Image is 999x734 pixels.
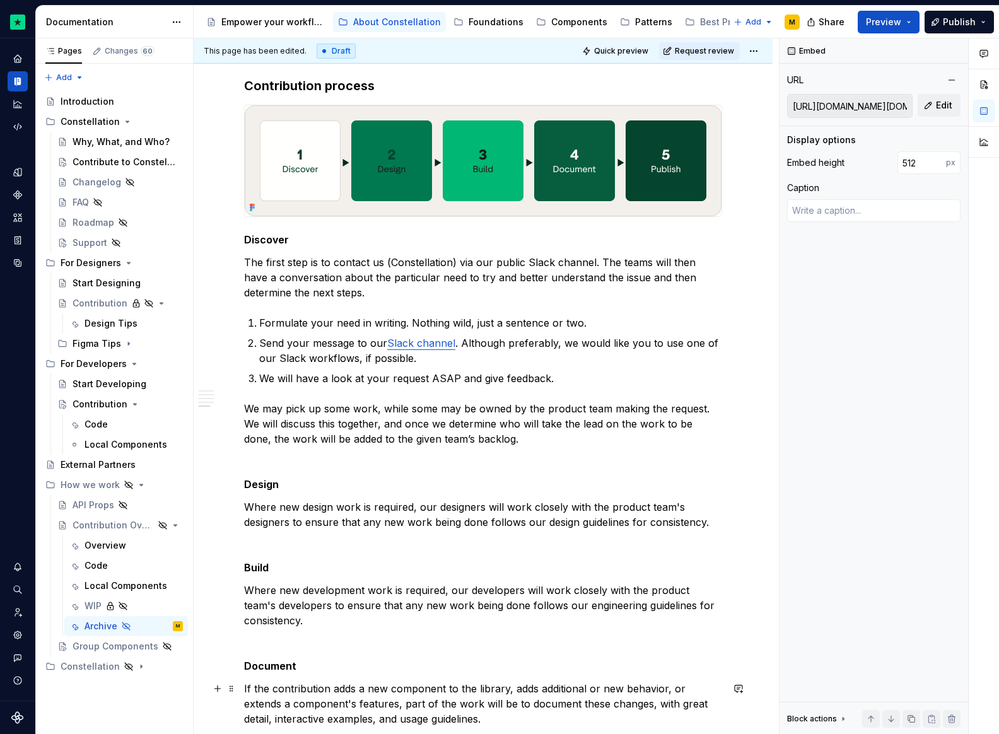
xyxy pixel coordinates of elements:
div: Why, What, and Who? [73,136,170,148]
div: For Designers [61,257,121,269]
a: Contribution [52,394,188,414]
span: Quick preview [594,46,648,56]
div: Constellation [61,115,120,128]
a: API Props [52,495,188,515]
div: Changelog [73,176,121,189]
button: Edit [918,94,961,117]
strong: Document [244,660,296,672]
div: M [176,620,180,632]
div: External Partners [61,458,136,471]
button: Contact support [8,648,28,668]
div: Contribution [73,398,127,411]
div: Constellation [61,660,120,673]
a: Design tokens [8,162,28,182]
div: Constellation [40,656,188,677]
div: Design Tips [85,317,137,330]
div: Start Designing [73,277,141,289]
a: Local Components [64,576,188,596]
a: Contribute to Constellation [52,152,188,172]
div: Constellation [40,112,188,132]
a: Roadmap [52,213,188,233]
a: Code automation [8,117,28,137]
a: Design Tips [64,313,188,334]
a: Local Components [64,434,188,455]
a: Overview [64,535,188,556]
a: Supernova Logo [11,711,24,724]
p: Send your message to our . Although preferably, we would like you to use one of our Slack workflo... [259,335,722,366]
button: Notifications [8,557,28,577]
img: d602db7a-5e75-4dfe-a0a4-4b8163c7bad2.png [10,15,25,30]
a: Storybook stories [8,230,28,250]
div: WIP [85,600,102,612]
p: Formulate your need in writing. Nothing wild, just a sentence or two. [259,315,722,330]
div: Figma Tips [52,334,188,354]
div: Draft [317,44,356,59]
a: Contribution Overview [52,515,188,535]
a: Support [52,233,188,253]
p: If the contribution adds a new component to the library, adds additional or new behavior, or exte... [244,681,722,726]
div: Introduction [61,95,114,108]
a: Analytics [8,94,28,114]
button: Share [800,11,853,33]
strong: Design [244,478,279,491]
div: API Props [73,499,114,511]
a: Code [64,556,188,576]
span: Add [56,73,72,83]
a: Code [64,414,188,434]
a: Start Designing [52,273,188,293]
a: Slack channel [387,337,455,349]
a: Patterns [615,12,677,32]
a: FAQ [52,192,188,213]
div: Components [551,16,607,28]
a: ArchiveM [64,616,188,636]
div: For Developers [40,354,188,374]
div: Page tree [40,91,188,677]
div: Foundations [469,16,523,28]
div: Pages [45,46,82,56]
a: Group Components [52,636,188,656]
a: Home [8,49,28,69]
a: Components [8,185,28,205]
div: Overview [85,539,126,552]
span: 60 [141,46,155,56]
div: Documentation [46,16,165,28]
a: WIP [64,596,188,616]
div: URL [787,74,803,86]
a: Introduction [40,91,188,112]
div: Code [85,559,108,572]
a: Start Developing [52,374,188,394]
input: 100 [897,151,946,174]
div: FAQ [73,196,89,209]
span: Edit [936,99,952,112]
a: Documentation [8,71,28,91]
div: Best Practices [700,16,763,28]
button: Publish [925,11,994,33]
div: Patterns [635,16,672,28]
div: Archive [85,620,117,632]
button: Add [40,69,88,86]
img: 7ab82921-a896-4f6b-b93f-0571315c9768.png [245,105,722,216]
a: Settings [8,625,28,645]
div: For Developers [61,358,127,370]
div: Empower your workflow. Build incredible experiences. [221,16,325,28]
p: Where new development work is required, our developers will work closely with the product team's ... [244,583,722,628]
a: About Constellation [333,12,446,32]
div: Contribution Overview [73,519,154,532]
a: Changelog [52,172,188,192]
a: Foundations [448,12,529,32]
span: This page has been edited. [204,46,307,56]
p: We will have a look at your request ASAP and give feedback. [259,371,722,386]
p: Where new design work is required, our designers will work closely with the product team's design... [244,499,722,530]
button: Search ⌘K [8,580,28,600]
div: Roadmap [73,216,114,229]
div: Contribute to Constellation [73,156,177,168]
span: Preview [866,16,901,28]
div: Caption [787,182,819,194]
